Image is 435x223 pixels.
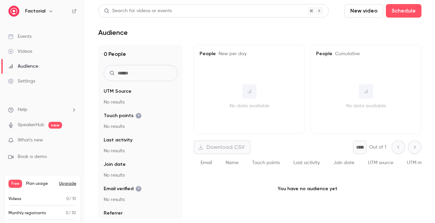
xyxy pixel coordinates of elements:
p: No results [104,148,178,154]
h6: Factorial [25,8,45,15]
div: Events [8,33,32,40]
span: Book a demo [18,153,47,160]
span: Referrer [104,210,123,217]
span: 0 [66,197,69,201]
a: SpeakerHub [18,121,44,129]
span: Touch points [252,160,280,165]
span: UTM Source [104,88,131,95]
span: Cumulative [332,51,360,56]
h1: 0 People [104,50,178,58]
div: Search for videos or events [104,7,172,15]
span: What's new [18,137,43,144]
p: You have no audience yet [194,172,421,206]
span: Help [18,106,27,113]
p: Videos [8,196,21,202]
p: No results [104,196,178,203]
div: Audience [8,63,38,70]
span: Email verified [104,185,142,192]
p: / 10 [66,196,76,202]
p: No results [104,172,178,179]
button: New video [345,4,383,18]
p: No results [104,99,178,106]
span: Join date [333,160,354,165]
h1: Audience [98,28,128,37]
div: Videos [8,48,32,55]
p: Monthly registrants [8,210,46,216]
span: Email [201,160,212,165]
span: Last activity [293,160,320,165]
span: Free [8,180,22,188]
button: Upgrade [59,181,76,186]
span: Touch points [104,112,142,119]
span: Join date [104,161,126,168]
p: / 30 [66,210,76,216]
span: Plan usage [26,181,55,186]
p: Out of 1 [369,144,386,151]
h5: People [200,50,299,57]
span: Name [226,160,239,165]
div: Settings [8,78,35,85]
p: No results [104,123,178,130]
button: Schedule [386,4,421,18]
span: Last activity [104,137,132,143]
img: Factorial [8,6,19,17]
span: 0 [66,211,68,215]
h5: People [316,50,416,57]
span: New per day [216,51,247,56]
span: new [48,122,62,129]
span: UTM source [368,160,393,165]
li: help-dropdown-opener [8,106,77,113]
